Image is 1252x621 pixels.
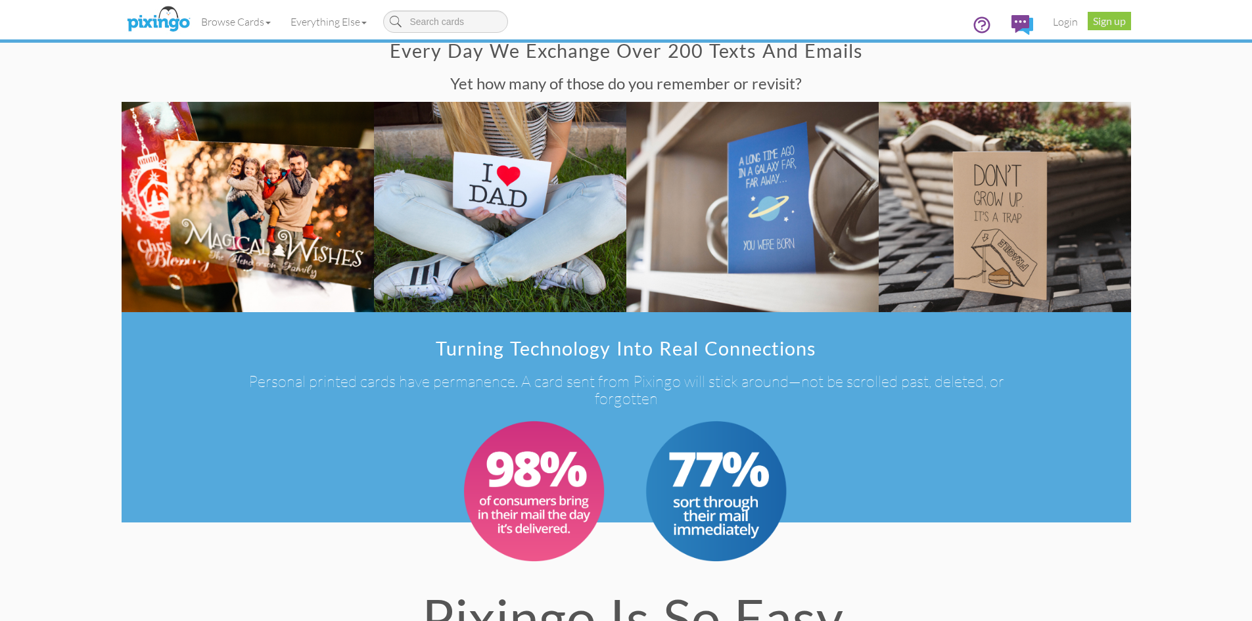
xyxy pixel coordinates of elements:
[643,417,791,565] img: 77_circle.png
[145,78,221,86] div: Keywords by Traffic
[35,76,46,87] img: tab_domain_overview_orange.svg
[1251,620,1252,621] iframe: Chat
[1043,5,1088,38] a: Login
[131,76,141,87] img: tab_keywords_by_traffic_grey.svg
[281,5,377,38] a: Everything Else
[879,102,1131,312] img: cardsample_bday002.jpg
[34,34,145,45] div: Domain: [DOMAIN_NAME]
[145,41,1108,62] h2: Every day we exchange over 200 texts and emails
[122,102,374,312] img: cardsample_christmas.jpg
[37,21,64,32] div: v 4.0.25
[461,417,609,565] img: 98_circle.png
[124,3,193,36] img: pixingo logo
[1088,12,1131,30] a: Sign up
[21,34,32,45] img: website_grey.svg
[374,102,626,312] img: cardsample_dadsday.jpg
[21,21,32,32] img: logo_orange.svg
[626,102,879,312] img: cardsample_bday001.jpg
[233,338,1019,359] h2: Turning Technology Into Real Connections
[230,373,1022,407] h3: Personal printed cards have permanence. A card sent from Pixingo will stick around—not be scrolle...
[383,11,508,33] input: Search cards
[141,75,1111,92] h3: Yet how many of those do you remember or revisit?
[50,78,118,86] div: Domain Overview
[1011,15,1033,35] img: comments.svg
[191,5,281,38] a: Browse Cards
